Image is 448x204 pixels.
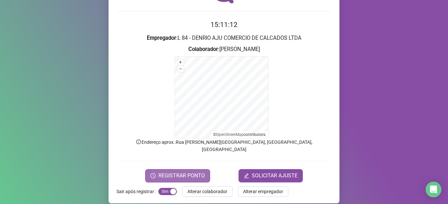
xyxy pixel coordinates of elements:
[116,139,332,153] p: Endereço aprox. : Rua [PERSON_NAME][GEOGRAPHIC_DATA], [GEOGRAPHIC_DATA], [GEOGRAPHIC_DATA]
[158,172,205,180] span: REGISTRAR PONTO
[177,59,184,65] button: +
[216,132,243,137] a: OpenStreetMap
[213,132,266,137] li: © contributors.
[177,66,184,72] button: –
[252,172,298,180] span: SOLICITAR AJUSTE
[150,173,156,178] span: clock-circle
[182,186,233,197] button: Alterar colaborador
[238,186,288,197] button: Alterar empregador
[243,188,283,195] span: Alterar empregador
[188,46,218,52] strong: Colaborador
[136,139,142,145] span: info-circle
[187,188,227,195] span: Alterar colaborador
[210,21,238,29] time: 15:11:12
[239,169,303,182] button: editSOLICITAR AJUSTE
[147,35,176,41] strong: Empregador
[116,34,332,42] h3: : L 84 - DENRIO AJU COMERCIO DE CALCADOS LTDA
[116,186,158,197] label: Sair após registrar
[244,173,249,178] span: edit
[116,45,332,54] h3: : [PERSON_NAME]
[145,169,210,182] button: REGISTRAR PONTO
[426,182,441,197] div: Open Intercom Messenger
